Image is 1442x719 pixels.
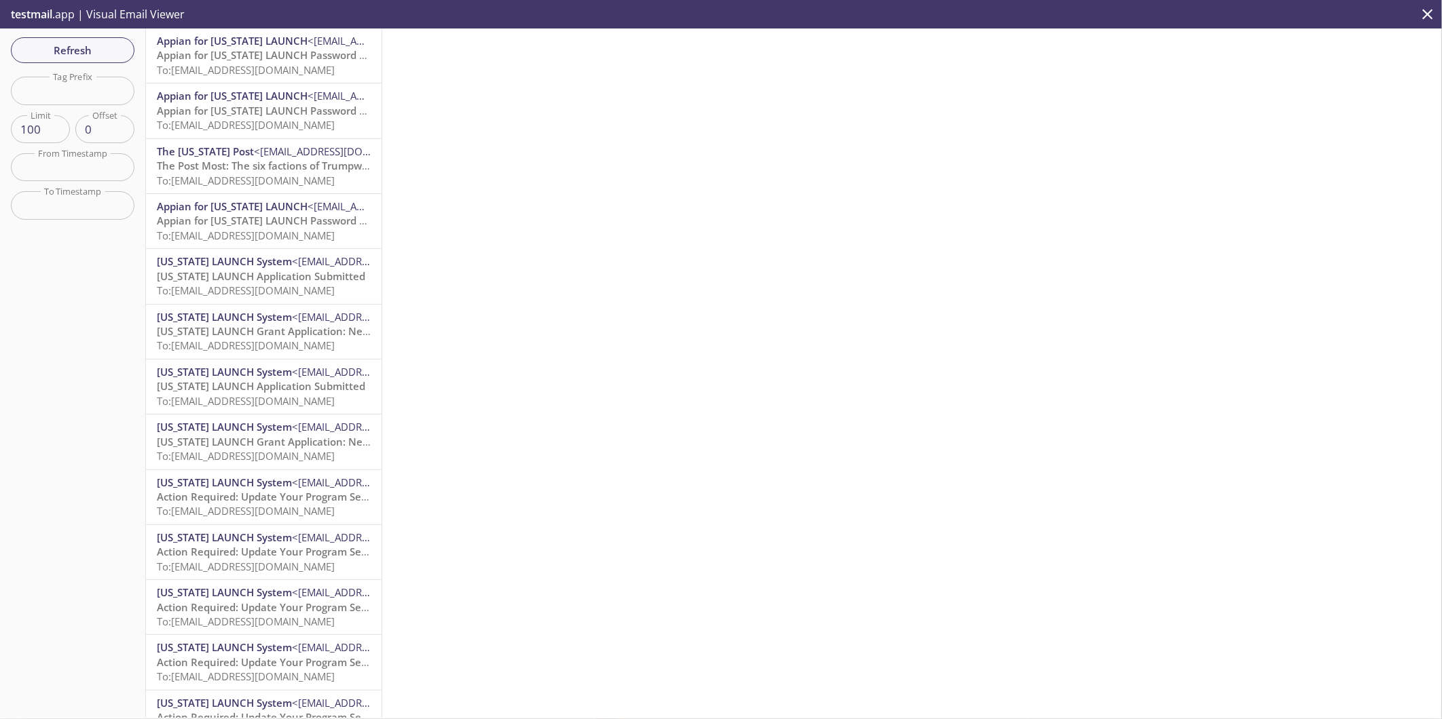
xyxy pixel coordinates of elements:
span: [US_STATE] LAUNCH System [157,420,292,433]
span: To: [EMAIL_ADDRESS][DOMAIN_NAME] [157,669,335,683]
div: Appian for [US_STATE] LAUNCH<[EMAIL_ADDRESS][DOMAIN_NAME]>Appian for [US_STATE] LAUNCH Password C... [146,83,382,138]
div: [US_STATE] LAUNCH System<[EMAIL_ADDRESS][DOMAIN_NAME][US_STATE]>[US_STATE] LAUNCH Grant Applicati... [146,414,382,469]
span: The [US_STATE] Post [157,144,254,158]
span: To: [EMAIL_ADDRESS][DOMAIN_NAME] [157,504,335,518]
span: Appian for [US_STATE] LAUNCH Password Change [157,104,397,117]
span: [US_STATE] LAUNCH Grant Application: New Adult Participant [157,435,456,448]
span: <[EMAIL_ADDRESS][DOMAIN_NAME]> [308,34,483,47]
div: Appian for [US_STATE] LAUNCH<[EMAIL_ADDRESS][DOMAIN_NAME]>Appian for [US_STATE] LAUNCH Password C... [146,194,382,248]
span: [US_STATE] LAUNCH System [157,475,292,489]
span: Action Required: Update Your Program Selection in [US_STATE] LAUNCH [157,600,506,614]
span: <[EMAIL_ADDRESS][DOMAIN_NAME][US_STATE]> [292,530,520,544]
span: [US_STATE] LAUNCH Grant Application: New Adult Participant [157,324,456,338]
span: <[EMAIL_ADDRESS][DOMAIN_NAME][US_STATE]> [292,310,520,324]
span: <[EMAIL_ADDRESS][DOMAIN_NAME]> [308,199,483,213]
span: [US_STATE] LAUNCH System [157,585,292,599]
div: Appian for [US_STATE] LAUNCH<[EMAIL_ADDRESS][DOMAIN_NAME]>Appian for [US_STATE] LAUNCH Password C... [146,28,382,83]
div: [US_STATE] LAUNCH System<[EMAIL_ADDRESS][DOMAIN_NAME][US_STATE]>Action Required: Update Your Prog... [146,470,382,524]
span: Appian for [US_STATE] LAUNCH Password Change [157,48,397,62]
span: The Post Most: The six factions of Trumpworld [157,159,381,172]
span: [US_STATE] LAUNCH System [157,254,292,268]
span: To: [EMAIL_ADDRESS][DOMAIN_NAME] [157,560,335,573]
span: <[EMAIL_ADDRESS][DOMAIN_NAME][US_STATE]> [292,365,520,378]
span: [US_STATE] LAUNCH Application Submitted [157,269,365,283]
span: [US_STATE] LAUNCH System [157,530,292,544]
span: [US_STATE] LAUNCH System [157,365,292,378]
span: <[EMAIL_ADDRESS][DOMAIN_NAME][US_STATE]> [292,640,520,654]
span: [US_STATE] LAUNCH System [157,696,292,710]
div: [US_STATE] LAUNCH System<[EMAIL_ADDRESS][DOMAIN_NAME][US_STATE]>[US_STATE] LAUNCH Application Sub... [146,249,382,303]
span: Action Required: Update Your Program Selection in [US_STATE] LAUNCH [157,545,506,558]
span: Appian for [US_STATE] LAUNCH [157,199,308,213]
span: <[EMAIL_ADDRESS][DOMAIN_NAME][US_STATE]> [292,254,520,268]
span: Refresh [22,41,124,59]
div: [US_STATE] LAUNCH System<[EMAIL_ADDRESS][DOMAIN_NAME][US_STATE]>[US_STATE] LAUNCH Grant Applicati... [146,305,382,359]
span: Appian for [US_STATE] LAUNCH [157,89,308,102]
span: [US_STATE] LAUNCH System [157,310,292,324]
span: To: [EMAIL_ADDRESS][DOMAIN_NAME] [157,449,335,463]
div: [US_STATE] LAUNCH System<[EMAIL_ADDRESS][DOMAIN_NAME][US_STATE]>Action Required: Update Your Prog... [146,525,382,579]
span: <[EMAIL_ADDRESS][DOMAIN_NAME][US_STATE]> [292,585,520,599]
span: <[EMAIL_ADDRESS][DOMAIN_NAME]> [254,144,430,158]
span: Appian for [US_STATE] LAUNCH [157,34,308,47]
span: To: [EMAIL_ADDRESS][DOMAIN_NAME] [157,174,335,187]
span: To: [EMAIL_ADDRESS][DOMAIN_NAME] [157,615,335,628]
span: To: [EMAIL_ADDRESS][DOMAIN_NAME] [157,63,335,77]
span: Action Required: Update Your Program Selection in [US_STATE] LAUNCH [157,490,506,503]
span: To: [EMAIL_ADDRESS][DOMAIN_NAME] [157,284,335,297]
span: To: [EMAIL_ADDRESS][DOMAIN_NAME] [157,118,335,132]
span: Action Required: Update Your Program Selection in [US_STATE] LAUNCH [157,655,506,669]
span: <[EMAIL_ADDRESS][DOMAIN_NAME][US_STATE]> [292,475,520,489]
span: To: [EMAIL_ADDRESS][DOMAIN_NAME] [157,338,335,352]
div: [US_STATE] LAUNCH System<[EMAIL_ADDRESS][DOMAIN_NAME][US_STATE]>Action Required: Update Your Prog... [146,580,382,634]
span: <[EMAIL_ADDRESS][DOMAIN_NAME]> [308,89,483,102]
span: [US_STATE] LAUNCH System [157,640,292,654]
span: <[EMAIL_ADDRESS][DOMAIN_NAME][US_STATE]> [292,696,520,710]
span: To: [EMAIL_ADDRESS][DOMAIN_NAME] [157,229,335,242]
span: <[EMAIL_ADDRESS][DOMAIN_NAME][US_STATE]> [292,420,520,433]
span: Appian for [US_STATE] LAUNCH Password Change [157,214,397,227]
span: [US_STATE] LAUNCH Application Submitted [157,379,365,393]
div: The [US_STATE] Post<[EMAIL_ADDRESS][DOMAIN_NAME]>The Post Most: The six factions of TrumpworldTo:... [146,139,382,193]
span: To: [EMAIL_ADDRESS][DOMAIN_NAME] [157,394,335,408]
div: [US_STATE] LAUNCH System<[EMAIL_ADDRESS][DOMAIN_NAME][US_STATE]>[US_STATE] LAUNCH Application Sub... [146,359,382,414]
button: Refresh [11,37,134,63]
div: [US_STATE] LAUNCH System<[EMAIL_ADDRESS][DOMAIN_NAME][US_STATE]>Action Required: Update Your Prog... [146,635,382,689]
span: testmail [11,7,52,22]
